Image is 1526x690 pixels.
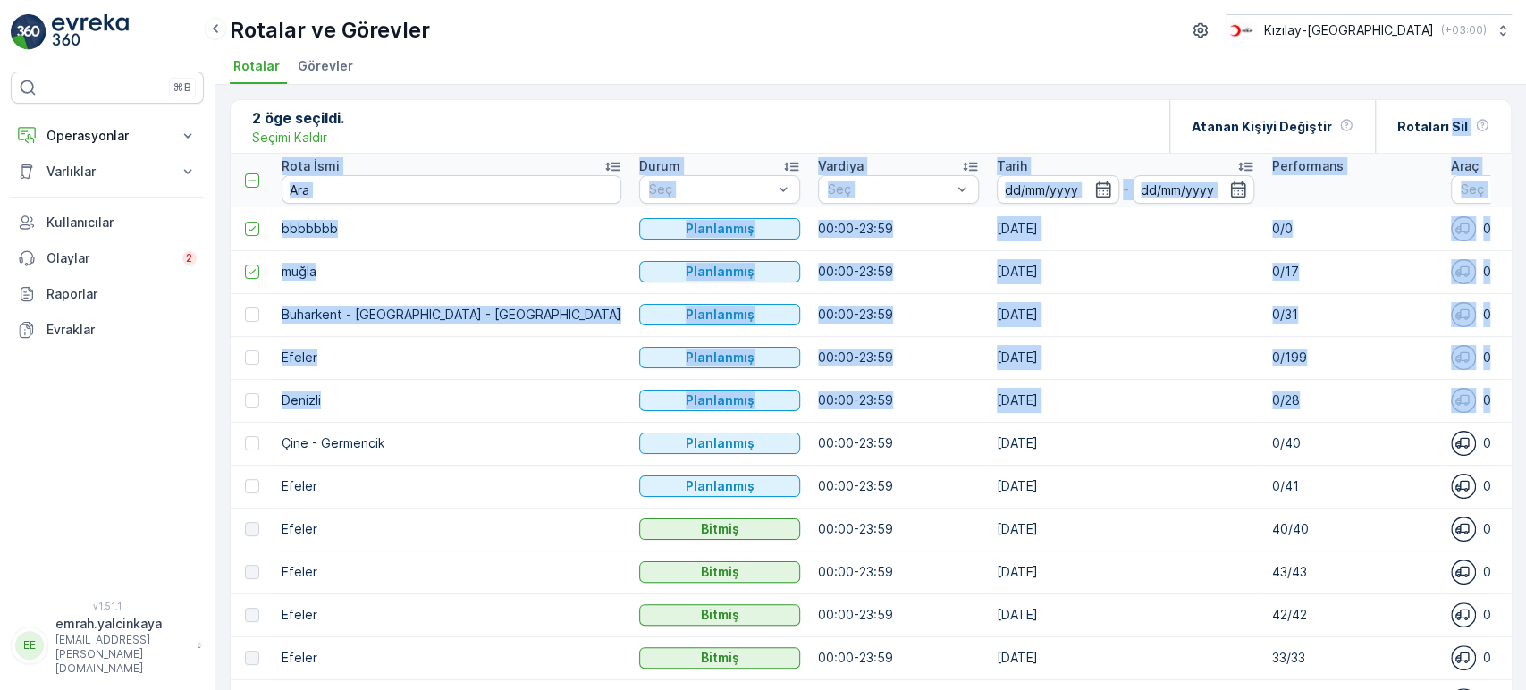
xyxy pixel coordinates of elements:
td: [DATE] [988,465,1263,508]
img: svg%3e [1451,517,1476,542]
p: 00:00-23:59 [818,434,979,452]
div: EE [15,631,44,660]
button: Bitmiş [639,604,800,626]
p: Rotalar ve Görevler [230,16,430,45]
p: Tarih [997,157,1027,175]
img: svg%3e [1451,345,1476,370]
p: Efeler [282,477,621,495]
p: 00:00-23:59 [818,263,979,281]
span: Rotalar [233,57,280,75]
input: dd/mm/yyyy [997,175,1119,204]
td: [DATE] [988,422,1263,465]
button: Kızılay-[GEOGRAPHIC_DATA](+03:00) [1226,14,1512,46]
p: 2 [186,251,193,265]
div: Toggle Row Selected [245,522,259,536]
div: Toggle Row Selected [245,350,259,365]
p: Evraklar [46,321,197,339]
td: [DATE] [988,636,1263,679]
img: svg%3e [1451,602,1476,627]
td: [DATE] [988,508,1263,551]
input: Ara [282,175,621,204]
p: Planlanmış [686,263,755,281]
button: EEemrah.yalcinkaya[EMAIL_ADDRESS][PERSON_NAME][DOMAIN_NAME] [11,615,204,676]
button: Planlanmış [639,261,800,282]
img: svg%3e [1451,216,1476,241]
a: Kullanıcılar [11,205,204,240]
div: Toggle Row Selected [245,565,259,579]
p: Buharkent - [GEOGRAPHIC_DATA] - [GEOGRAPHIC_DATA] [282,306,621,324]
p: Efeler [282,649,621,667]
p: Planlanmış [686,391,755,409]
p: Durum [639,157,680,175]
p: ⌘B [173,80,191,95]
p: Bitmiş [701,563,739,581]
p: 0/31 [1272,306,1433,324]
p: Vardiya [818,157,864,175]
p: ( +03:00 ) [1441,23,1487,38]
button: Planlanmış [639,390,800,411]
p: emrah.yalcinkaya [55,615,188,633]
button: Planlanmış [639,304,800,325]
p: Performans [1272,157,1344,175]
p: Kullanıcılar [46,214,197,231]
p: Planlanmış [686,349,755,366]
p: 00:00-23:59 [818,649,979,667]
button: Planlanmış [639,433,800,454]
p: Planlanmış [686,477,755,495]
img: svg%3e [1451,259,1476,284]
img: k%C4%B1z%C4%B1lay_D5CCths.png [1226,21,1257,40]
p: Efeler [282,520,621,538]
a: Raporlar [11,276,204,312]
p: muğla [282,263,621,281]
p: Bitmiş [701,649,739,667]
p: bbbbbbb [282,220,621,238]
button: Varlıklar [11,154,204,189]
td: [DATE] [988,293,1263,336]
p: Planlanmış [686,434,755,452]
input: dd/mm/yyyy [1133,175,1255,204]
div: Toggle Row Selected [245,222,259,236]
div: Toggle Row Selected [245,436,259,450]
img: logo_light-DOdMpM7g.png [52,14,129,50]
p: Efeler [282,349,621,366]
img: svg%3e [1451,388,1476,413]
img: svg%3e [1451,302,1476,327]
img: logo [11,14,46,50]
button: Bitmiş [639,647,800,669]
p: Efeler [282,563,621,581]
div: Toggle Row Selected [245,479,259,493]
button: Operasyonlar [11,118,204,154]
p: Rota İsmi [282,157,340,175]
p: 0/0 [1272,220,1433,238]
td: [DATE] [988,336,1263,379]
a: Evraklar [11,312,204,348]
p: 00:00-23:59 [818,606,979,624]
p: Varlıklar [46,163,168,181]
p: Olaylar [46,249,172,267]
p: Planlanmış [686,220,755,238]
div: Toggle Row Selected [245,393,259,408]
p: Bitmiş [701,606,739,624]
p: 00:00-23:59 [818,477,979,495]
p: Bitmiş [701,520,739,538]
p: - [1123,179,1129,200]
p: 33/33 [1272,649,1433,667]
p: 00:00-23:59 [818,391,979,409]
button: Bitmiş [639,518,800,540]
p: 0/41 [1272,477,1433,495]
p: 00:00-23:59 [818,520,979,538]
p: 42/42 [1272,606,1433,624]
p: 40/40 [1272,520,1433,538]
p: 43/43 [1272,563,1433,581]
p: Operasyonlar [46,127,168,145]
p: Rotaları Sil [1397,118,1468,136]
div: Toggle Row Selected [245,608,259,622]
p: 00:00-23:59 [818,306,979,324]
img: svg%3e [1451,474,1476,499]
td: [DATE] [988,207,1263,250]
button: Bitmiş [639,561,800,583]
p: 00:00-23:59 [818,349,979,366]
p: 0/17 [1272,263,1433,281]
p: Araç [1451,157,1479,175]
p: Denizli [282,391,621,409]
